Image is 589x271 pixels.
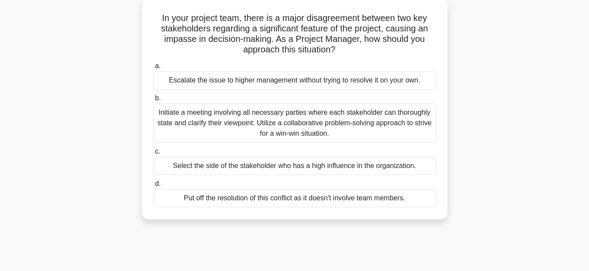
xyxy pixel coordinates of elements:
div: Initiate a meeting involving all necessary parties where each stakeholder can thoroughly state an... [153,103,436,143]
span: d. [155,180,161,187]
span: a. [155,62,161,69]
span: c. [155,148,160,155]
span: b. [155,94,161,102]
div: Select the side of the stakeholder who has a high influence in the organization. [153,157,436,175]
div: Escalate the issue to higher management without trying to resolve it on your own. [153,71,436,89]
h5: In your project team, there is a major disagreement between two key stakeholders regarding a sign... [152,13,437,55]
div: Put off the resolution of this conflict as it doesn't involve team members. [153,189,436,207]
